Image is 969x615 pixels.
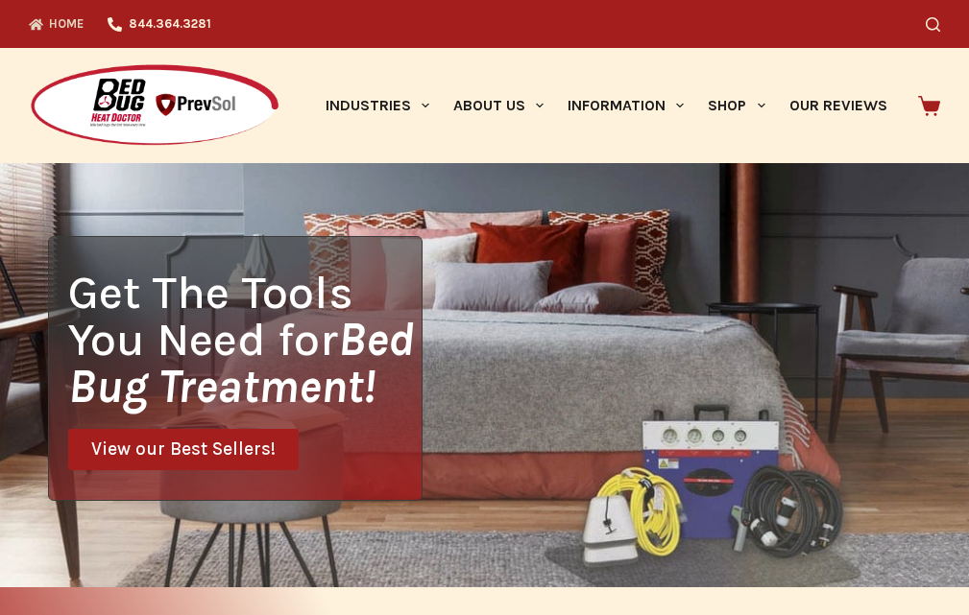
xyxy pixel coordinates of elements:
button: Search [926,17,940,32]
img: Prevsol/Bed Bug Heat Doctor [29,63,280,149]
a: Information [556,48,696,163]
h1: Get The Tools You Need for [68,269,422,410]
nav: Primary [313,48,899,163]
i: Bed Bug Treatment! [68,312,414,414]
span: View our Best Sellers! [91,440,276,459]
a: View our Best Sellers! [68,429,299,470]
a: Shop [696,48,777,163]
a: About Us [441,48,555,163]
a: Industries [313,48,441,163]
a: Our Reviews [777,48,899,163]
